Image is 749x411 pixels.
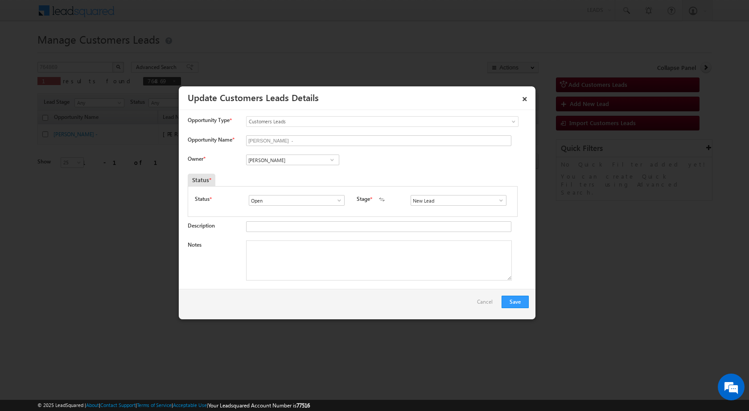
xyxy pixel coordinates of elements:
[296,402,310,409] span: 77516
[188,155,205,162] label: Owner
[37,401,310,410] span: © 2025 LeadSquared | | | | |
[137,402,172,408] a: Terms of Service
[326,155,337,164] a: Show All Items
[188,136,234,143] label: Opportunity Name
[357,195,370,203] label: Stage
[247,118,482,126] span: Customers Leads
[477,296,497,313] a: Cancel
[517,90,532,105] a: ×
[15,47,37,58] img: d_60004797649_company_0_60004797649
[331,196,342,205] a: Show All Items
[46,47,150,58] div: Chat with us now
[249,195,345,206] input: Type to Search
[208,402,310,409] span: Your Leadsquared Account Number is
[195,195,210,203] label: Status
[188,91,319,103] a: Update Customers Leads Details
[188,241,202,248] label: Notes
[493,196,504,205] a: Show All Items
[411,195,506,206] input: Type to Search
[188,116,230,124] span: Opportunity Type
[246,155,339,165] input: Type to Search
[86,402,99,408] a: About
[188,174,215,186] div: Status
[502,296,529,308] button: Save
[188,222,215,229] label: Description
[100,402,136,408] a: Contact Support
[146,4,168,26] div: Minimize live chat window
[246,116,519,127] a: Customers Leads
[12,82,163,267] textarea: Type your message and hit 'Enter'
[173,402,207,408] a: Acceptable Use
[121,274,162,286] em: Start Chat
